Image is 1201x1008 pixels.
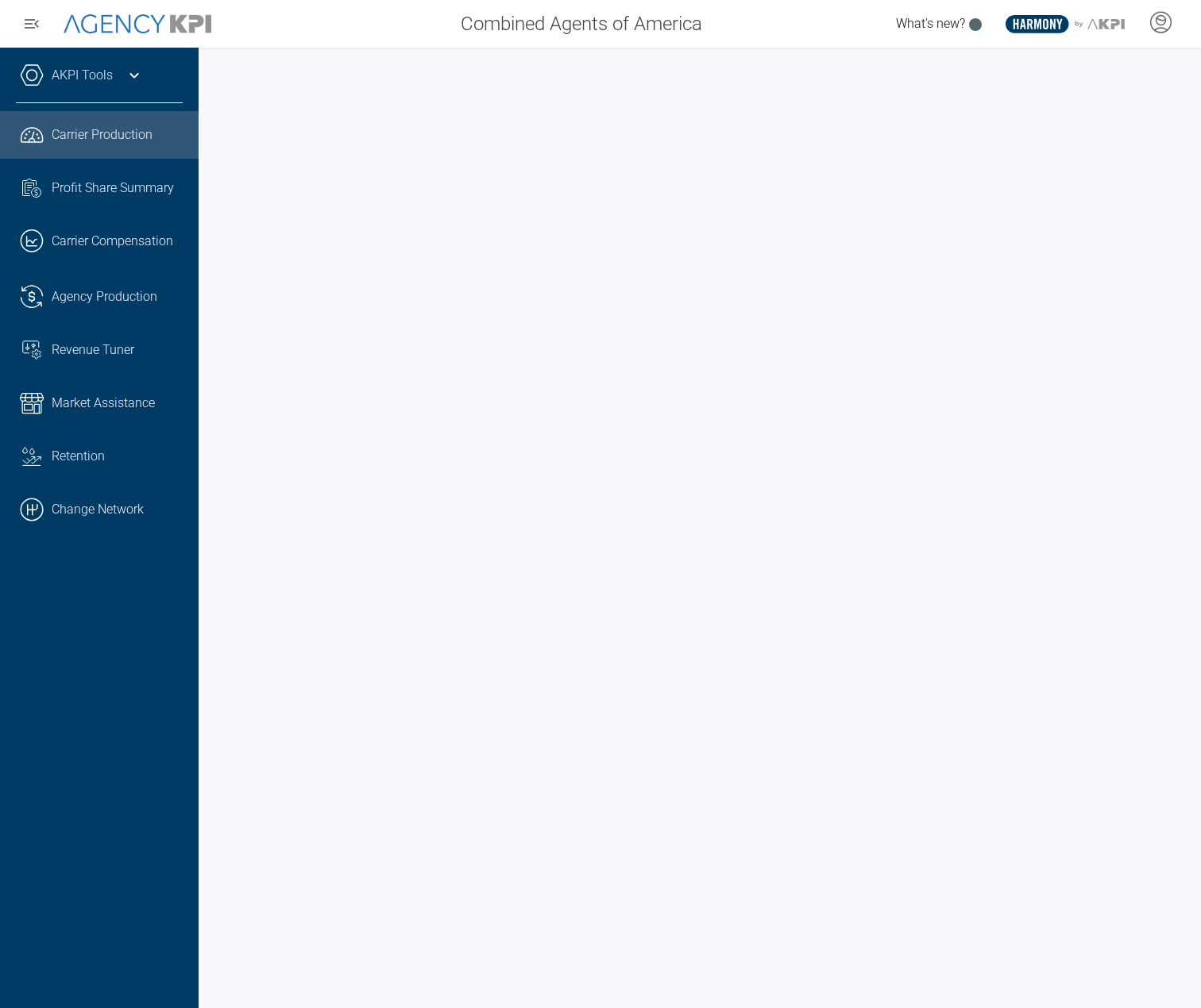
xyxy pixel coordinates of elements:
[52,340,134,360] span: Revenue Tuner
[52,394,155,413] span: Market Assistance
[52,125,153,144] span: Carrier Production
[52,179,174,198] span: Profit Share Summary
[896,16,965,31] span: What's new?
[461,10,702,38] span: Combined Agents of America
[52,66,113,85] a: AKPI Tools
[52,447,183,466] div: Retention
[52,287,157,306] span: Agency Production
[52,232,173,251] span: Carrier Compensation
[64,14,211,33] img: AgencyKPI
